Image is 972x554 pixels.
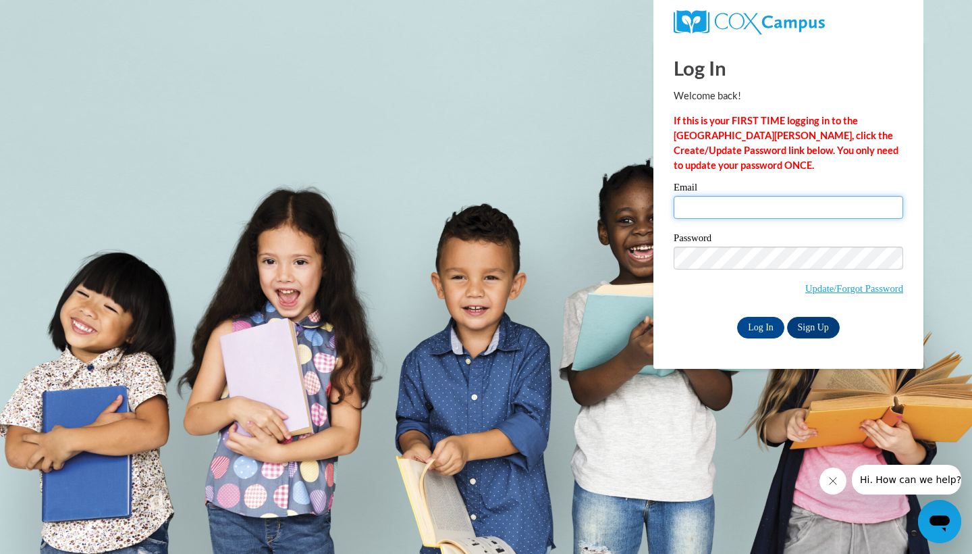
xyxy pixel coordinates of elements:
iframe: Message from company [852,465,961,495]
label: Password [674,233,903,247]
p: Welcome back! [674,89,903,103]
h1: Log In [674,54,903,82]
a: Update/Forgot Password [805,283,903,294]
strong: If this is your FIRST TIME logging in to the [GEOGRAPHIC_DATA][PERSON_NAME], click the Create/Upd... [674,115,898,171]
input: Log In [737,317,784,338]
img: COX Campus [674,10,825,34]
label: Email [674,182,903,196]
a: COX Campus [674,10,903,34]
a: Sign Up [787,317,840,338]
iframe: Button to launch messaging window [918,500,961,543]
iframe: Close message [819,468,846,495]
